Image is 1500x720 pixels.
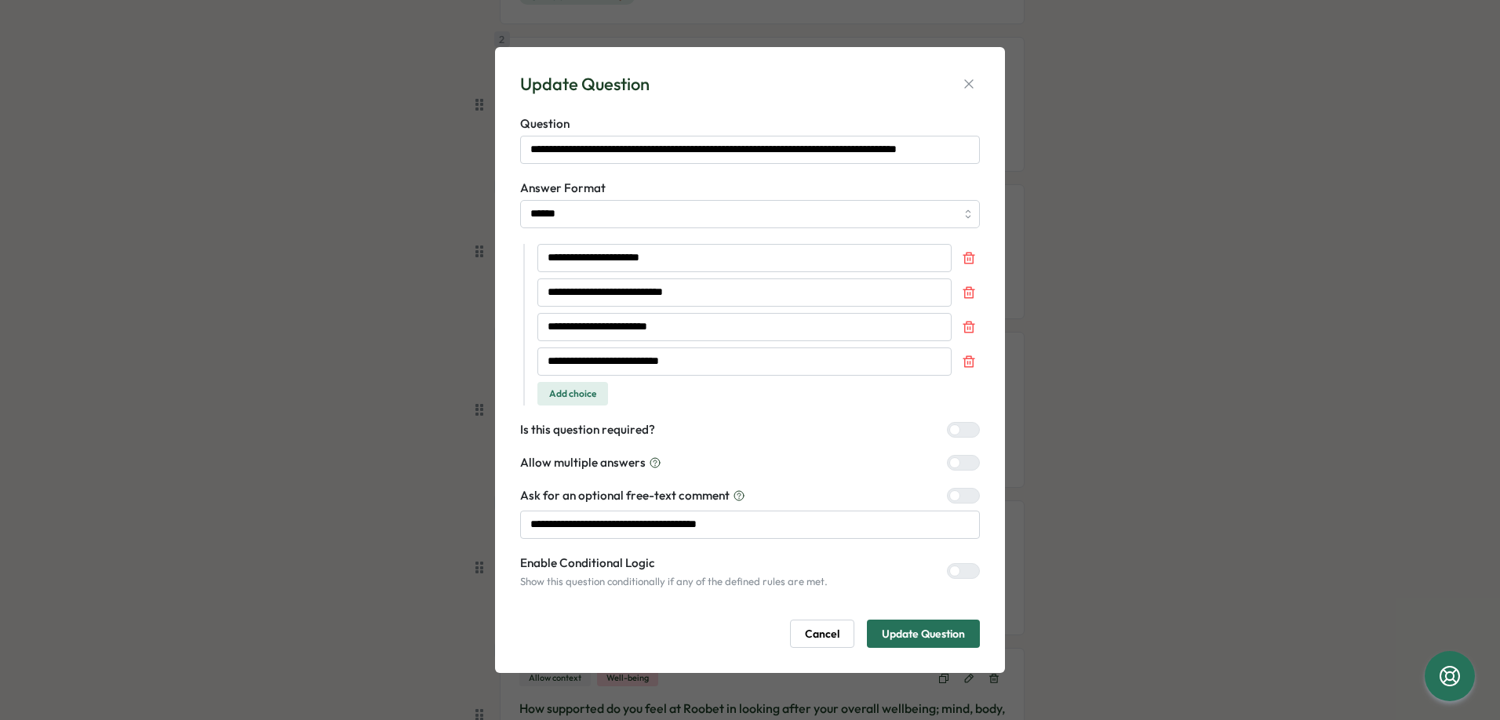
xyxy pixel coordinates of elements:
span: Allow multiple answers [520,454,646,471]
span: Add choice [549,383,596,405]
label: Question [520,115,980,133]
button: Cancel [790,620,854,648]
span: Update Question [882,620,965,647]
button: Remove choice 3 [958,316,980,338]
button: Add choice [537,382,608,405]
span: Cancel [805,620,839,647]
label: Answer Format [520,180,980,197]
div: Update Question [520,72,650,96]
label: Enable Conditional Logic [520,555,828,572]
button: Remove choice 4 [958,351,980,373]
span: Ask for an optional free-text comment [520,487,730,504]
p: Show this question conditionally if any of the defined rules are met. [520,575,828,589]
button: Remove choice 2 [958,282,980,304]
button: Remove choice 1 [958,247,980,269]
label: Is this question required? [520,421,655,438]
button: Update Question [867,620,980,648]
